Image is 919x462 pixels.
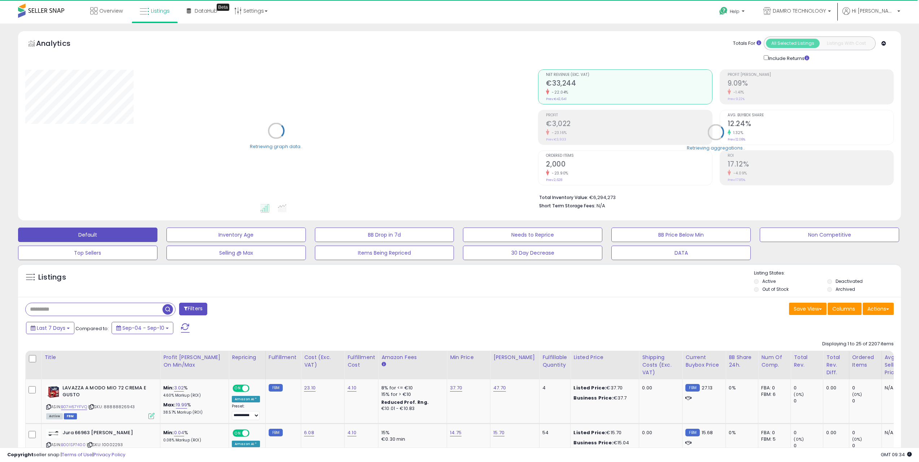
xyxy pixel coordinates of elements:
span: Hi [PERSON_NAME] [852,7,895,14]
a: 3.02 [174,384,184,392]
div: 0% [729,429,753,436]
b: Listed Price: [573,429,606,436]
b: Min: [163,384,174,391]
p: 4.60% Markup (ROI) [163,393,223,398]
span: ON [233,430,242,436]
div: Preset: [232,404,260,420]
div: FBM: 6 [761,391,785,398]
button: Needs to Reprice [463,228,602,242]
div: 0 [794,398,823,404]
p: 0.08% Markup (ROI) [163,438,223,443]
a: 15.70 [493,429,504,436]
b: Reduced Prof. Rng. [381,399,429,405]
div: % [163,385,223,398]
span: DataHub [195,7,217,14]
span: 27.13 [702,384,713,391]
button: Listings With Cost [819,39,873,48]
small: (0%) [794,392,804,397]
div: €10.01 - €10.83 [381,406,441,412]
h5: Listings [38,272,66,282]
button: Sep-04 - Sep-10 [112,322,173,334]
b: Listed Price: [573,384,606,391]
span: Help [730,8,740,14]
span: Listings [151,7,170,14]
span: All listings currently available for purchase on Amazon [46,413,63,419]
small: (0%) [794,436,804,442]
p: Listing States: [754,270,901,277]
button: Actions [863,303,894,315]
b: Business Price: [573,439,613,446]
span: | SKU: 88888826943 [88,404,135,410]
label: Out of Stock [762,286,789,292]
div: Total Rev. Diff. [826,354,846,376]
div: % [163,429,223,443]
a: B07H67YFVQ [61,404,87,410]
a: 4.10 [347,384,356,392]
b: LAVAZZA A MODO MIO 72 CREMA E GUSTO [62,385,150,400]
div: FBA: 0 [761,429,785,436]
label: Active [762,278,776,284]
small: FBM [685,429,699,436]
div: 0.00 [826,429,843,436]
div: N/A [885,385,909,391]
div: 0 [794,385,823,391]
b: Min: [163,429,174,436]
div: % [163,446,223,460]
small: FBM [269,429,283,436]
span: Last 7 Days [37,324,65,332]
div: 0 [794,442,823,449]
div: 15% for > €10 [381,391,441,398]
button: Selling @ Max [166,246,306,260]
a: B001SP7400 [61,442,86,448]
a: 4.95 [176,446,186,453]
b: Max: [163,401,176,408]
div: €15.70 [573,429,633,436]
div: % [163,402,223,415]
button: DATA [611,246,751,260]
div: €37.7 [573,395,633,401]
a: 19.99 [176,401,187,409]
div: 4 [542,385,565,391]
div: 0% [729,385,753,391]
a: Terms of Use [62,451,92,458]
div: 8% for <= €10 [381,385,441,391]
button: Filters [179,303,207,315]
div: Title [44,354,157,361]
span: | SKU: 10002293 [87,442,123,448]
strong: Copyright [7,451,34,458]
label: Archived [836,286,855,292]
h5: Analytics [36,38,84,50]
img: 31dWDND3e6L._SL40_.jpg [46,429,61,438]
div: Amazon AI * [232,441,260,447]
div: Min Price [450,354,487,361]
div: Shipping Costs (Exc. VAT) [642,354,679,376]
button: 30 Day Decrease [463,246,602,260]
a: 4.10 [347,429,356,436]
div: Fulfillment [269,354,298,361]
button: Columns [828,303,862,315]
span: Overview [99,7,123,14]
a: 0.04 [174,429,185,436]
button: All Selected Listings [766,39,820,48]
button: Save View [789,303,827,315]
div: Num of Comp. [761,354,788,369]
span: OFF [248,430,260,436]
div: 0 [852,429,881,436]
b: Max: [163,446,176,453]
div: 0.00 [642,429,677,436]
div: Amazon Fees [381,354,444,361]
p: 38.57% Markup (ROI) [163,410,223,415]
div: N/A [885,429,909,436]
div: 0.00 [826,385,843,391]
span: Columns [832,305,855,312]
button: BB Price Below Min [611,228,751,242]
div: Total Rev. [794,354,820,369]
div: ASIN: [46,429,155,456]
button: BB Drop in 7d [315,228,454,242]
span: ON [233,385,242,392]
span: 2025-09-18 09:34 GMT [881,451,912,458]
b: Jura 66963 [PERSON_NAME] [62,429,150,438]
div: €37.70 [573,385,633,391]
span: 15.68 [702,429,713,436]
small: FBM [685,384,699,392]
